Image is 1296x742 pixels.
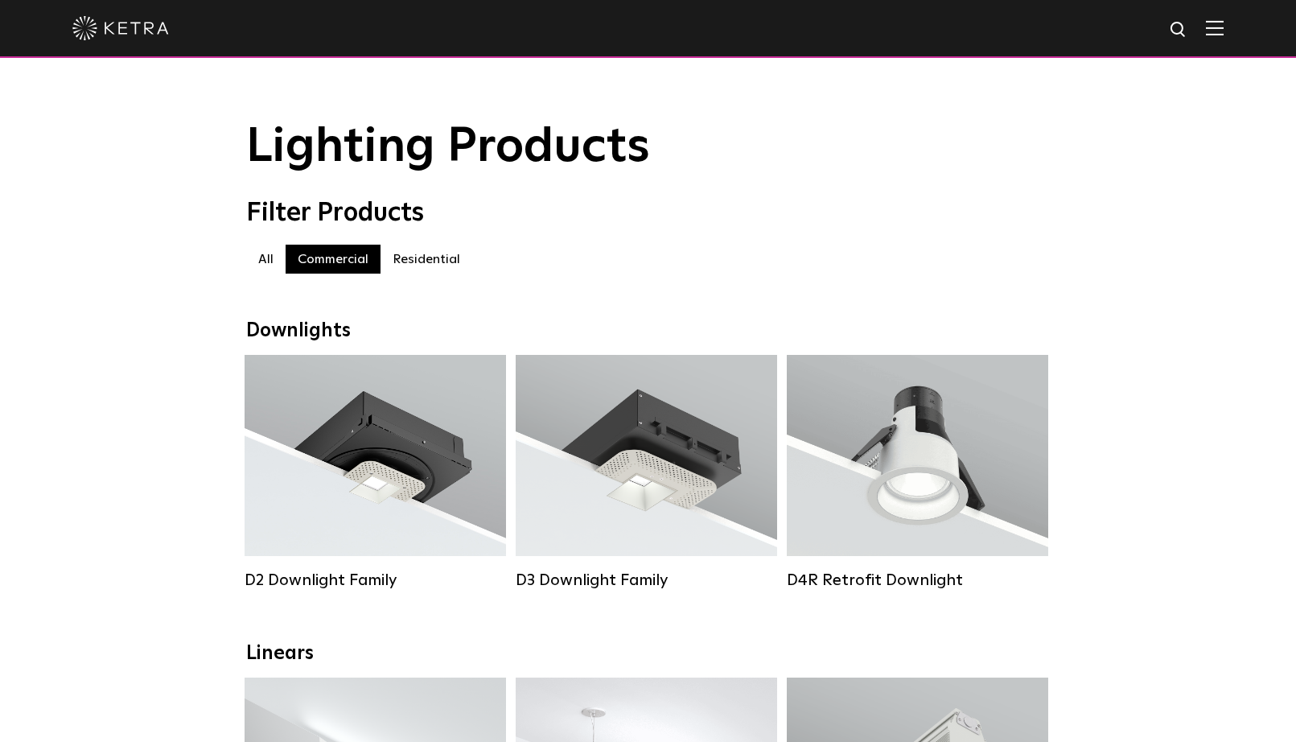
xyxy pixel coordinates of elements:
[516,571,777,590] div: D3 Downlight Family
[246,319,1051,343] div: Downlights
[246,123,650,171] span: Lighting Products
[246,642,1051,666] div: Linears
[381,245,472,274] label: Residential
[245,355,506,588] a: D2 Downlight Family Lumen Output:1200Colors:White / Black / Gloss Black / Silver / Bronze / Silve...
[245,571,506,590] div: D2 Downlight Family
[516,355,777,588] a: D3 Downlight Family Lumen Output:700 / 900 / 1100Colors:White / Black / Silver / Bronze / Paintab...
[286,245,381,274] label: Commercial
[246,245,286,274] label: All
[787,571,1048,590] div: D4R Retrofit Downlight
[1206,20,1224,35] img: Hamburger%20Nav.svg
[787,355,1048,588] a: D4R Retrofit Downlight Lumen Output:800Colors:White / BlackBeam Angles:15° / 25° / 40° / 60°Watta...
[72,16,169,40] img: ketra-logo-2019-white
[246,198,1051,229] div: Filter Products
[1169,20,1189,40] img: search icon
